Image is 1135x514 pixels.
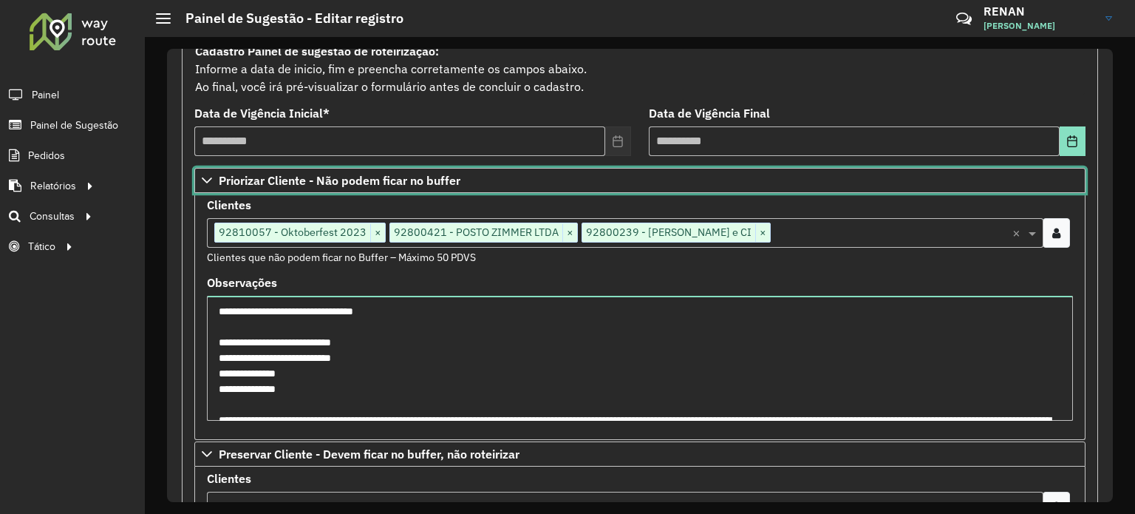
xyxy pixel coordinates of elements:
[219,175,460,186] span: Priorizar Cliente - Não podem ficar no buffer
[649,104,770,122] label: Data de Vigência Final
[194,104,330,122] label: Data de Vigência Inicial
[755,224,770,242] span: ×
[28,239,55,254] span: Tático
[30,178,76,194] span: Relatórios
[984,19,1094,33] span: [PERSON_NAME]
[219,448,519,460] span: Preservar Cliente - Devem ficar no buffer, não roteirizar
[207,274,277,291] label: Observações
[32,87,59,103] span: Painel
[171,10,403,27] h2: Painel de Sugestão - Editar registro
[1012,224,1025,242] span: Clear all
[194,442,1085,467] a: Preservar Cliente - Devem ficar no buffer, não roteirizar
[1060,126,1085,156] button: Choose Date
[194,193,1085,440] div: Priorizar Cliente - Não podem ficar no buffer
[28,148,65,163] span: Pedidos
[562,224,577,242] span: ×
[207,251,476,264] small: Clientes que não podem ficar no Buffer – Máximo 50 PDVS
[948,3,980,35] a: Contato Rápido
[30,118,118,133] span: Painel de Sugestão
[30,209,75,224] span: Consultas
[194,168,1085,193] a: Priorizar Cliente - Não podem ficar no buffer
[984,4,1094,18] h3: RENAN
[215,223,370,241] span: 92810057 - Oktoberfest 2023
[370,224,385,242] span: ×
[207,470,251,487] label: Clientes
[194,41,1085,96] div: Informe a data de inicio, fim e preencha corretamente os campos abaixo. Ao final, você irá pré-vi...
[207,196,251,214] label: Clientes
[582,223,755,241] span: 92800239 - [PERSON_NAME] e CI
[195,44,439,58] strong: Cadastro Painel de sugestão de roteirização:
[390,223,562,241] span: 92800421 - POSTO ZIMMER LTDA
